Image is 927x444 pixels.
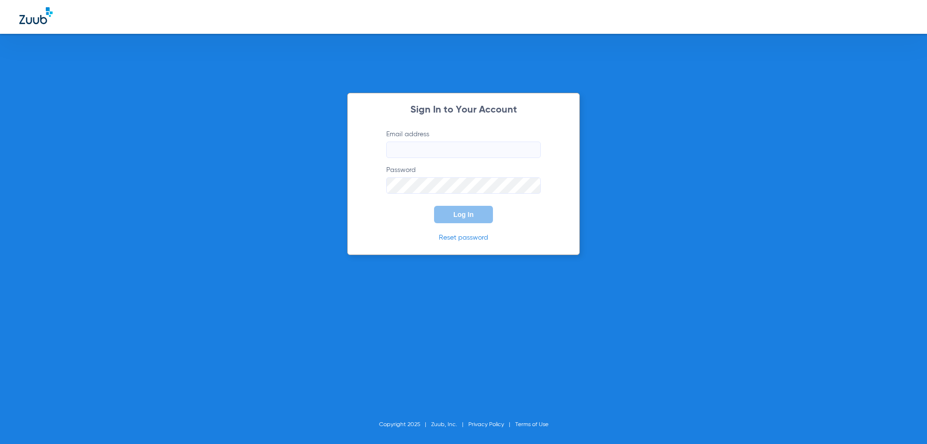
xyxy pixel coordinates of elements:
label: Email address [386,129,541,158]
img: Zuub Logo [19,7,53,24]
a: Privacy Policy [468,422,504,428]
label: Password [386,165,541,194]
li: Copyright 2025 [379,420,431,430]
a: Terms of Use [515,422,548,428]
li: Zuub, Inc. [431,420,468,430]
input: Email address [386,142,541,158]
button: Log In [434,206,493,223]
span: Log In [453,211,474,218]
iframe: Chat Widget [879,398,927,444]
h2: Sign In to Your Account [372,105,555,115]
input: Password [386,177,541,194]
a: Reset password [439,234,488,241]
